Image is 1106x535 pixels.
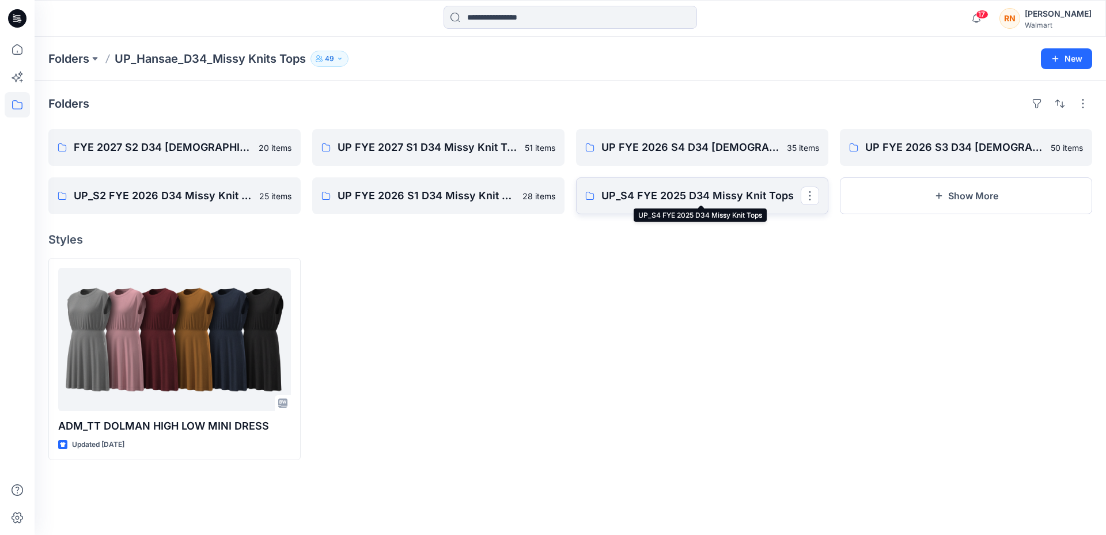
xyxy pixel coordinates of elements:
[1025,7,1092,21] div: [PERSON_NAME]
[1025,21,1092,29] div: Walmart
[310,51,349,67] button: 49
[48,97,89,111] h4: Folders
[338,188,516,204] p: UP FYE 2026 S1 D34 Missy Knit Tops Hansae
[115,51,306,67] p: UP_Hansae_D34_Missy Knits Tops
[865,139,1044,155] p: UP FYE 2026 S3 D34 [DEMOGRAPHIC_DATA] Knit Tops Hansae
[48,129,301,166] a: FYE 2027 S2 D34 [DEMOGRAPHIC_DATA] Tops - Hansae20 items
[999,8,1020,29] div: RN
[312,129,565,166] a: UP FYE 2027 S1 D34 Missy Knit Tops51 items
[525,142,555,154] p: 51 items
[48,51,89,67] a: Folders
[48,177,301,214] a: UP_S2 FYE 2026 D34 Missy Knit Tops25 items
[74,139,252,155] p: FYE 2027 S2 D34 [DEMOGRAPHIC_DATA] Tops - Hansae
[787,142,819,154] p: 35 items
[48,233,1092,246] h4: Styles
[74,188,252,204] p: UP_S2 FYE 2026 D34 Missy Knit Tops
[58,418,291,434] p: ADM_TT DOLMAN HIGH LOW MINI DRESS
[1041,48,1092,69] button: New
[1051,142,1083,154] p: 50 items
[601,188,801,204] p: UP_S4 FYE 2025 D34 Missy Knit Tops
[72,439,124,451] p: Updated [DATE]
[58,268,291,411] a: ADM_TT DOLMAN HIGH LOW MINI DRESS
[259,142,291,154] p: 20 items
[576,129,828,166] a: UP FYE 2026 S4 D34 [DEMOGRAPHIC_DATA] Knit Tops_ Hansae35 items
[325,52,334,65] p: 49
[601,139,780,155] p: UP FYE 2026 S4 D34 [DEMOGRAPHIC_DATA] Knit Tops_ Hansae
[312,177,565,214] a: UP FYE 2026 S1 D34 Missy Knit Tops Hansae28 items
[840,129,1092,166] a: UP FYE 2026 S3 D34 [DEMOGRAPHIC_DATA] Knit Tops Hansae50 items
[976,10,988,19] span: 17
[840,177,1092,214] button: Show More
[522,190,555,202] p: 28 items
[576,177,828,214] a: UP_S4 FYE 2025 D34 Missy Knit Tops
[259,190,291,202] p: 25 items
[338,139,518,155] p: UP FYE 2027 S1 D34 Missy Knit Tops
